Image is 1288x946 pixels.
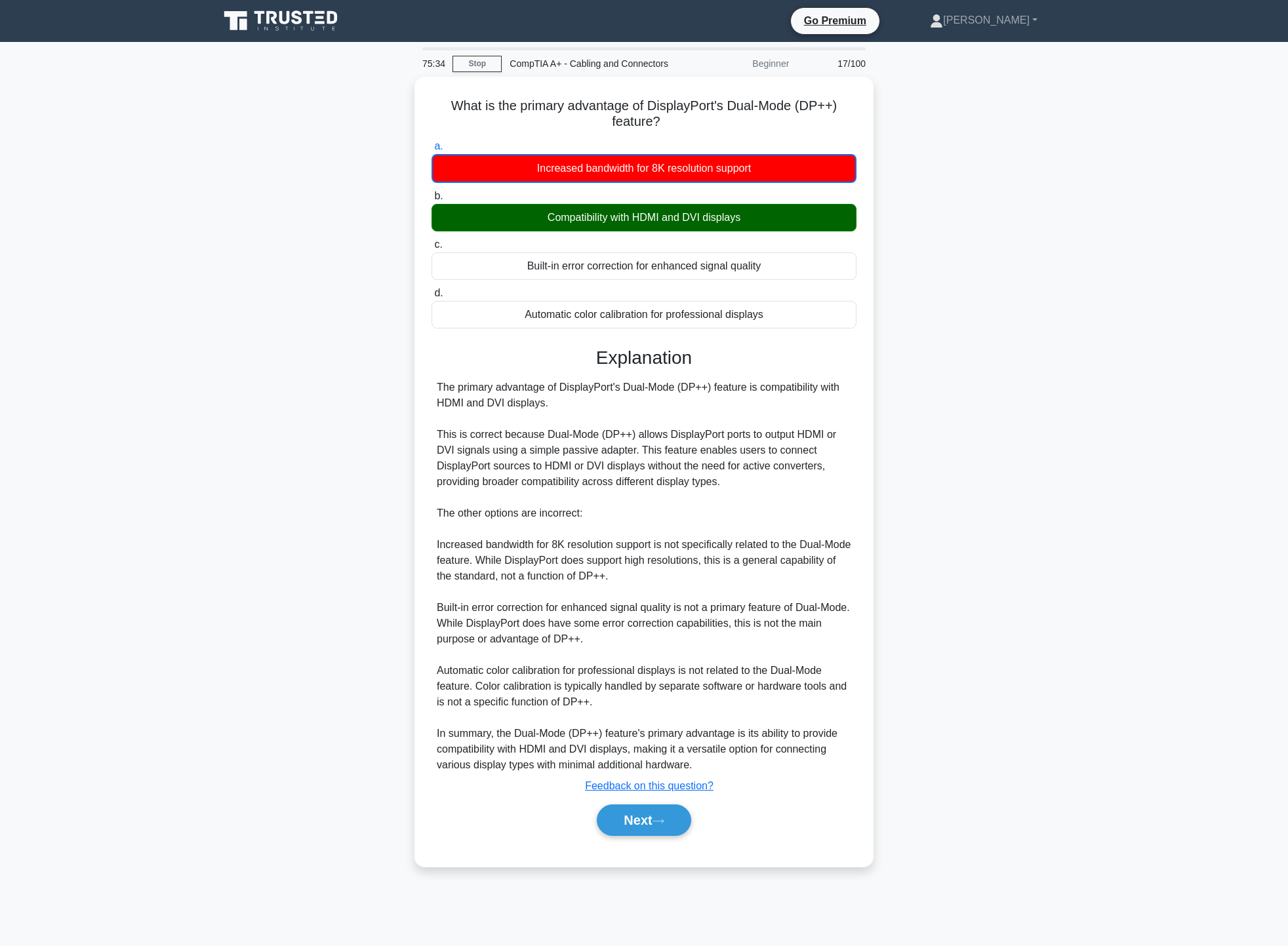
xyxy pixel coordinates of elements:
[797,50,874,77] div: 17/100
[434,287,443,298] span: d.
[597,804,691,836] button: Next
[437,380,851,773] div: The primary advantage of DisplayPort's Dual-Mode (DP++) feature is compatibility with HDMI and DV...
[796,12,874,29] a: Go Premium
[453,56,502,72] a: Stop
[430,98,858,130] h5: What is the primary advantage of DisplayPort's Dual-Mode (DP++) feature?
[682,50,797,77] div: Beginner
[898,7,1069,33] a: [PERSON_NAME]
[434,140,443,151] span: a.
[432,301,856,328] div: Automatic color calibration for professional displays
[432,252,856,280] div: Built-in error correction for enhanced signal quality
[434,239,442,250] span: c.
[434,190,443,201] span: b.
[585,780,714,791] a: Feedback on this question?
[432,154,856,183] div: Increased bandwidth for 8K resolution support
[432,204,856,231] div: Compatibility with HDMI and DVI displays
[414,50,453,77] div: 75:34
[439,347,849,369] h3: Explanation
[502,50,682,77] div: CompTIA A+ - Cabling and Connectors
